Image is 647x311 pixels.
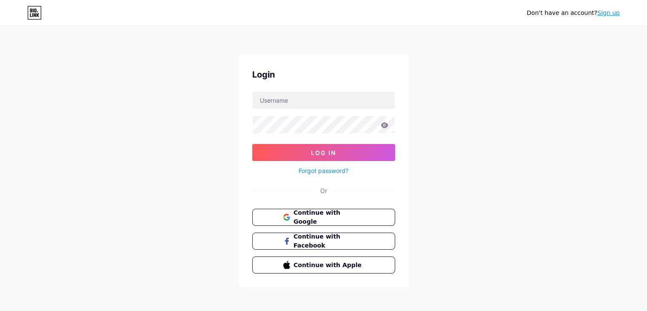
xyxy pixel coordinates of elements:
[252,144,395,161] button: Log In
[294,232,364,250] span: Continue with Facebook
[294,208,364,226] span: Continue with Google
[252,68,395,81] div: Login
[294,261,364,270] span: Continue with Apple
[299,166,348,175] a: Forgot password?
[311,149,336,156] span: Log In
[527,9,620,17] div: Don't have an account?
[252,256,395,274] button: Continue with Apple
[320,186,327,195] div: Or
[252,233,395,250] button: Continue with Facebook
[597,9,620,16] a: Sign up
[253,92,395,109] input: Username
[252,209,395,226] button: Continue with Google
